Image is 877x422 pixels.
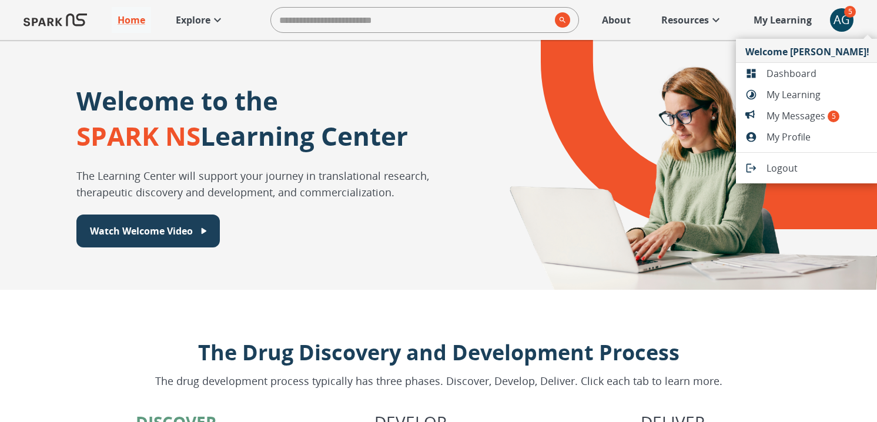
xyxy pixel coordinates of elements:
[828,110,839,122] span: 5
[766,161,869,175] span: Logout
[766,130,869,144] span: My Profile
[766,88,869,102] span: My Learning
[766,109,869,123] span: My Messages
[766,66,869,81] span: Dashboard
